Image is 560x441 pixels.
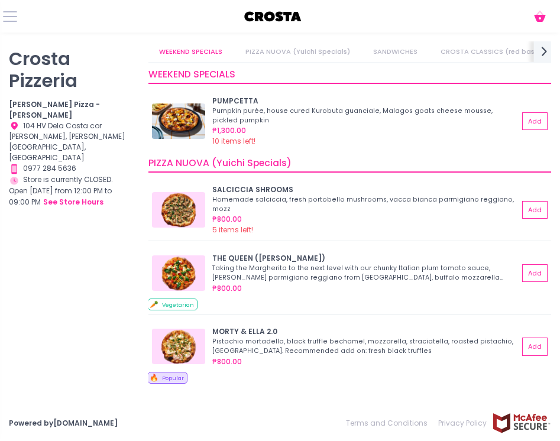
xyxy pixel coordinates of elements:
[212,337,516,356] div: Pistachio mortadella, black truffle bechamel, mozzarella, straciatella, roasted pistachio, [GEOGR...
[212,225,253,235] span: 5 items left!
[162,374,184,382] span: Popular
[212,125,519,136] div: ₱1,300.00
[9,48,134,92] p: Crosta Pizzeria
[212,106,516,125] div: Pumpkin purée, house cured Kurobuta guanciale, Malagos goats cheese mousse, pickled pumpkin
[162,301,194,309] span: Vegetarian
[212,264,516,283] div: Taking the Margherita to the next level with our chunky Italian plum tomato sauce, [PERSON_NAME] ...
[522,264,548,282] button: Add
[9,163,134,174] div: 0977 284 5636
[152,329,205,364] img: MORTY & ELLA 2.0
[212,96,519,106] div: PUMPCETTA
[9,418,118,428] a: Powered by[DOMAIN_NAME]
[152,255,205,291] img: THE QUEEN (Margherita)
[9,174,134,208] div: Store is currently CLOSED. Open [DATE] from 12:00 PM to 09:00 PM
[212,214,519,225] div: ₱800.00
[212,326,519,337] div: MORTY & ELLA 2.0
[9,121,134,164] div: 104 HV Dela Costa cor [PERSON_NAME], [PERSON_NAME][GEOGRAPHIC_DATA], [GEOGRAPHIC_DATA]
[362,41,428,62] a: SANDWICHES
[212,184,519,195] div: SALCICCIA SHROOMS
[522,112,548,130] button: Add
[212,136,255,146] span: 10 items left!
[9,99,100,120] b: [PERSON_NAME] Pizza - [PERSON_NAME]
[433,413,492,434] a: Privacy Policy
[148,68,235,80] span: WEEKEND SPECIALS
[244,8,303,25] img: logo
[212,356,519,367] div: ₱800.00
[212,283,519,294] div: ₱800.00
[152,103,205,139] img: PUMPCETTA
[152,192,205,228] img: SALCICCIA SHROOMS
[522,201,548,219] button: Add
[522,338,548,355] button: Add
[150,299,158,309] span: 🥕
[346,413,433,434] a: Terms and Conditions
[492,413,551,433] img: mcafee-secure
[148,157,292,169] span: PIZZA NUOVA (Yuichi Specials)
[150,372,158,382] span: 🔥
[430,41,552,62] a: CROSTA CLASSICS (red base)
[43,196,104,208] button: see store hours
[212,253,519,264] div: THE QUEEN ([PERSON_NAME])
[212,195,516,214] div: Homemade salciccia, fresh portobello mushrooms, vacca bianca parmigiano reggiano, mozz
[148,41,233,62] a: WEEKEND SPECIALS
[235,41,361,62] a: PIZZA NUOVA (Yuichi Specials)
